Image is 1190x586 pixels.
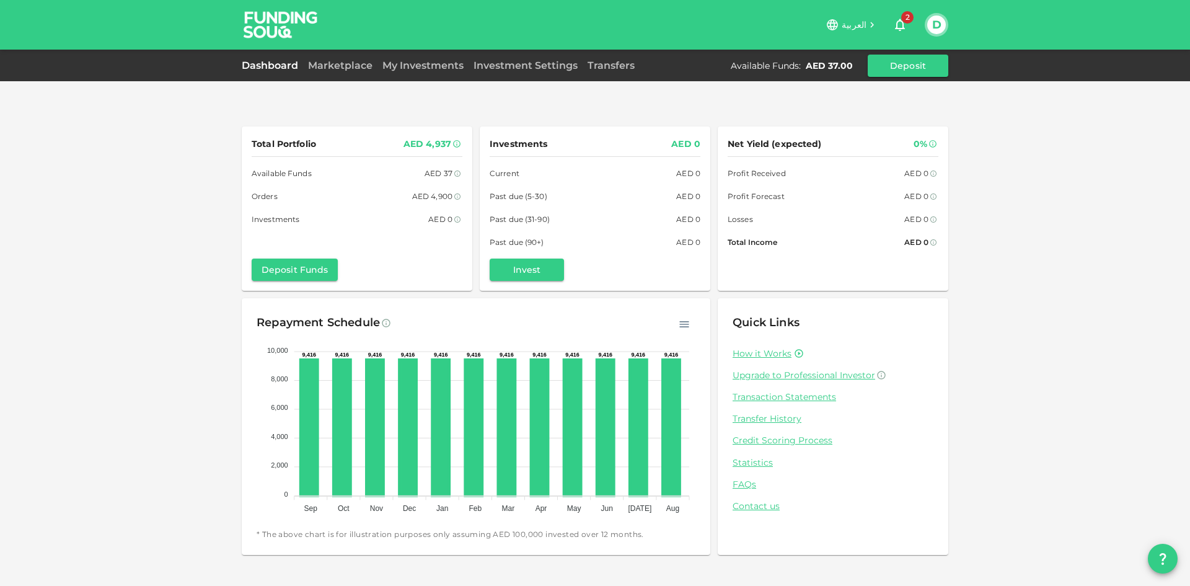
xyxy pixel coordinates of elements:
button: 2 [888,12,912,37]
span: Net Yield (expected) [728,136,822,152]
a: Upgrade to Professional Investor [733,370,933,381]
span: Investments [490,136,547,152]
div: AED 0 [676,167,700,180]
span: Profit Forecast [728,190,785,203]
a: Transaction Statements [733,391,933,403]
tspan: Mar [502,504,515,513]
span: Orders [252,190,278,203]
tspan: Feb [469,504,482,513]
button: D [927,16,946,34]
a: Contact us [733,500,933,512]
div: 0% [914,136,927,152]
span: Upgrade to Professional Investor [733,370,875,381]
div: AED 0 [904,190,928,203]
div: Available Funds : [731,60,801,72]
div: AED 4,900 [412,190,452,203]
button: question [1148,544,1178,574]
a: Marketplace [303,60,377,71]
span: Past due (31-90) [490,213,550,226]
tspan: Jun [601,504,613,513]
button: Deposit Funds [252,259,338,281]
tspan: [DATE] [628,504,651,513]
span: 2 [901,11,914,24]
div: AED 0 [904,167,928,180]
span: Quick Links [733,316,800,329]
button: Invest [490,259,564,281]
div: AED 0 [676,190,700,203]
tspan: May [567,504,581,513]
a: Transfer History [733,413,933,425]
tspan: Oct [338,504,350,513]
a: How it Works [733,348,791,360]
span: Current [490,167,519,180]
span: Total Income [728,236,777,249]
span: Investments [252,213,299,226]
span: Past due (5-30) [490,190,547,203]
div: AED 0 [671,136,700,152]
span: Available Funds [252,167,312,180]
tspan: 6,000 [271,404,288,411]
a: My Investments [377,60,469,71]
tspan: Apr [535,504,547,513]
a: Investment Settings [469,60,583,71]
div: AED 4,937 [403,136,451,152]
span: العربية [842,19,866,30]
tspan: Dec [403,504,416,513]
tspan: Jan [436,504,448,513]
tspan: 10,000 [267,346,288,353]
div: AED 0 [676,213,700,226]
button: Deposit [868,55,948,77]
a: FAQs [733,479,933,491]
span: Profit Received [728,167,786,180]
div: AED 37 [425,167,452,180]
div: AED 0 [676,236,700,249]
span: Past due (90+) [490,236,544,249]
tspan: 8,000 [271,375,288,382]
span: * The above chart is for illustration purposes only assuming AED 100,000 invested over 12 months. [257,528,695,541]
a: Transfers [583,60,640,71]
a: Dashboard [242,60,303,71]
a: Credit Scoring Process [733,435,933,446]
tspan: 0 [284,490,288,497]
div: AED 0 [904,236,928,249]
div: AED 0 [904,213,928,226]
tspan: Sep [304,504,318,513]
tspan: 4,000 [271,432,288,440]
a: Statistics [733,457,933,469]
span: Total Portfolio [252,136,316,152]
tspan: 2,000 [271,461,288,469]
span: Losses [728,213,753,226]
tspan: Aug [666,504,679,513]
div: AED 0 [428,213,452,226]
tspan: Nov [370,504,383,513]
div: Repayment Schedule [257,313,380,333]
div: AED 37.00 [806,60,853,72]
